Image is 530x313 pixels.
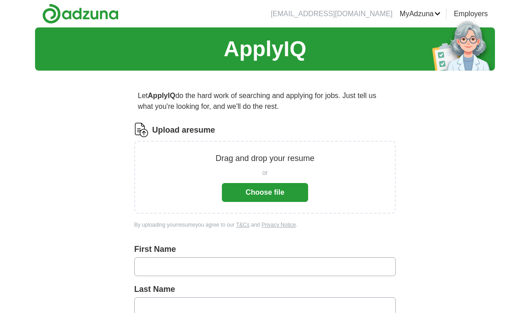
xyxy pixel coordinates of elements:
[134,221,396,229] div: By uploading your resume you agree to our and .
[262,168,268,178] span: or
[148,92,175,99] strong: ApplyIQ
[224,33,306,65] h1: ApplyIQ
[236,222,249,228] a: T&Cs
[400,9,441,19] a: MyAdzuna
[134,123,149,137] img: CV Icon
[454,9,488,19] a: Employers
[271,9,393,19] li: [EMAIL_ADDRESS][DOMAIN_NAME]
[42,4,119,24] img: Adzuna logo
[152,124,215,136] label: Upload a resume
[216,152,314,165] p: Drag and drop your resume
[134,283,396,295] label: Last Name
[134,243,396,255] label: First Name
[222,183,308,202] button: Choose file
[134,87,396,116] p: Let do the hard work of searching and applying for jobs. Just tell us what you're looking for, an...
[261,222,296,228] a: Privacy Notice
